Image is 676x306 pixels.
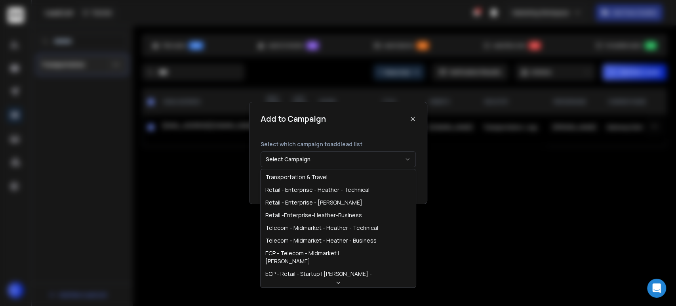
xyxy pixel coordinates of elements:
div: Retail - Enterprise - [PERSON_NAME] [265,199,362,207]
div: ECP - Retail - Startup | [PERSON_NAME] - version 1 [265,270,384,286]
div: Open Intercom Messenger [647,279,666,298]
div: ECP - Telecom - Midmarket | [PERSON_NAME] [265,249,384,265]
div: Telecom - Midmarket - Heather - Technical [265,224,378,232]
div: Transportation & Travel [265,173,328,181]
p: Select which campaign to add lead list [261,140,416,148]
div: Retail -Enterprise-Heather-Business [265,211,362,219]
div: Telecom - Midmarket - Heather - Business [265,237,377,245]
div: Retail - Enterprise - Heather - Technical [265,186,369,194]
h1: Add to Campaign [261,113,326,124]
button: Select Campaign [261,151,416,167]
